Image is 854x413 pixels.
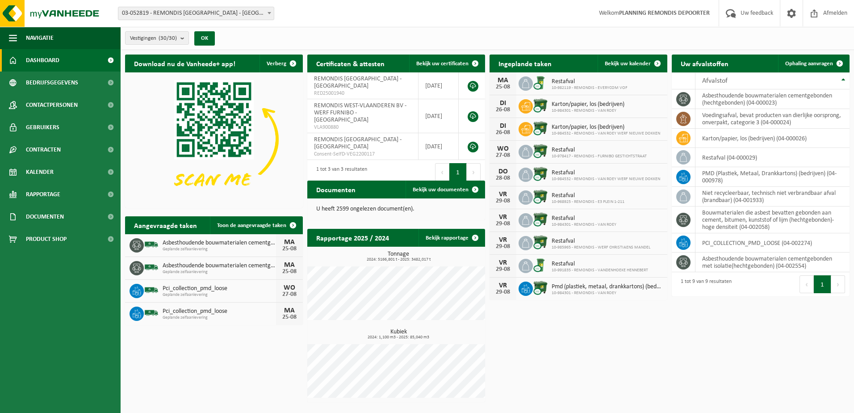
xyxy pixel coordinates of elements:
span: Geplande zelfaanlevering [163,292,276,298]
td: [DATE] [419,133,459,160]
span: Navigatie [26,27,54,49]
button: Previous [435,163,449,181]
td: bouwmaterialen die asbest bevatten gebonden aan cement, bitumen, kunststof of lijm (hechtgebonden... [695,206,850,233]
h2: Rapportage 2025 / 2024 [307,229,398,246]
span: Contactpersonen [26,94,78,116]
span: Restafval [552,215,616,222]
h2: Aangevraagde taken [125,216,206,234]
div: DO [494,168,512,175]
span: Vestigingen [130,32,177,45]
span: 10-984532 - REMONDIS - VAN ROEY WERF NIEUWE DOKKEN [552,131,660,136]
span: 10-984532 - REMONDIS - VAN ROEY WERF NIEUWE DOKKEN [552,177,660,182]
h2: Uw afvalstoffen [672,55,737,72]
button: 1 [814,275,831,293]
div: MA [494,77,512,84]
button: Vestigingen(30/30) [125,31,189,45]
div: VR [494,191,512,198]
span: Pci_collection_pmd_loose [163,308,276,315]
button: 1 [449,163,467,181]
span: 10-982119 - REMONDIS - EVERYCOM VOF [552,85,628,91]
span: Documenten [26,206,64,228]
span: Karton/papier, los (bedrijven) [552,101,624,108]
span: 2024: 1,100 m3 - 2025: 85,040 m3 [312,335,485,340]
td: voedingsafval, bevat producten van dierlijke oorsprong, onverpakt, categorie 3 (04-000024) [695,109,850,129]
img: WB-1100-CU [533,212,548,227]
span: Restafval [552,147,647,154]
div: 27-08 [494,152,512,159]
h3: Kubiek [312,329,485,340]
span: Bekijk uw certificaten [416,61,469,67]
button: OK [194,31,215,46]
a: Toon de aangevraagde taken [210,216,302,234]
div: DI [494,122,512,130]
td: PMD (Plastiek, Metaal, Drankkartons) (bedrijven) (04-000978) [695,167,850,187]
div: MA [280,261,298,269]
span: 10-984301 - REMONDIS - VAN ROEY [552,108,624,114]
span: Geplande zelfaanlevering [163,247,276,252]
span: Restafval [552,78,628,85]
span: Contracten [26,139,61,161]
div: VR [494,282,512,289]
td: asbesthoudende bouwmaterialen cementgebonden met isolatie(hechtgebonden) (04-002554) [695,253,850,272]
span: Pmd (plastiek, metaal, drankkartons) (bedrijven) [552,283,663,291]
count: (30/30) [159,35,177,41]
div: 26-08 [494,130,512,136]
span: 2024: 5166,801 t - 2025: 3482,017 t [312,257,485,262]
img: BL-SO-LV [144,260,159,275]
img: WB-1100-CU [533,189,548,204]
span: Geplande zelfaanlevering [163,315,276,320]
div: 29-08 [494,289,512,295]
span: Ophaling aanvragen [785,61,833,67]
span: RED25001940 [314,90,411,97]
button: Next [831,275,845,293]
span: Pci_collection_pmd_loose [163,285,276,292]
img: WB-0240-CU [533,257,548,273]
span: Karton/papier, los (bedrijven) [552,124,660,131]
img: WB-1100-CU [533,98,548,113]
img: BL-SO-LV [144,282,159,298]
span: Rapportage [26,183,60,206]
span: Kalender [26,161,54,183]
strong: PLANNING REMONDIS DEPOORTER [619,10,710,17]
span: Product Shop [26,228,67,250]
td: restafval (04-000029) [695,148,850,167]
td: [DATE] [419,99,459,133]
span: Asbesthoudende bouwmaterialen cementgebonden (hechtgebonden) [163,240,276,247]
span: VLA900880 [314,124,411,131]
span: Dashboard [26,49,59,72]
img: WB-1100-CU [533,280,548,295]
span: 10-991835 - REMONDIS - VANDENHOEKE HENNEBERT [552,268,648,273]
td: PCI_COLLECTION_PMD_LOOSE (04-002274) [695,233,850,253]
img: WB-1100-CU [533,235,548,250]
p: U heeft 2599 ongelezen document(en). [316,206,476,212]
span: Toon de aangevraagde taken [217,223,286,228]
img: WB-1100-CU [533,166,548,181]
span: REMONDIS [GEOGRAPHIC_DATA] - [GEOGRAPHIC_DATA] [314,136,402,150]
span: Restafval [552,238,650,245]
div: 25-08 [280,314,298,320]
span: Consent-SelfD-VEG2200117 [314,151,411,158]
img: Download de VHEPlus App [125,72,303,206]
div: 26-08 [494,107,512,113]
a: Bekijk rapportage [419,229,484,247]
div: VR [494,259,512,266]
span: Geplande zelfaanlevering [163,270,276,275]
span: Asbesthoudende bouwmaterialen cementgebonden (hechtgebonden) [163,262,276,270]
span: Afvalstof [702,77,728,84]
div: 29-08 [494,198,512,204]
div: DI [494,100,512,107]
a: Bekijk uw kalender [598,55,666,72]
h3: Tonnage [312,251,485,262]
h2: Download nu de Vanheede+ app! [125,55,244,72]
div: 25-08 [280,246,298,252]
img: BL-SO-LV [144,305,159,320]
span: Restafval [552,261,648,268]
img: WB-0240-CU [533,75,548,90]
span: 10-978417 - REMONDIS - FURNIBO GESTICHTSTRAAT [552,154,647,159]
div: WO [280,284,298,291]
button: Next [467,163,481,181]
span: REMONDIS [GEOGRAPHIC_DATA] - [GEOGRAPHIC_DATA] [314,76,402,89]
span: Bekijk uw documenten [413,187,469,193]
span: Bedrijfsgegevens [26,72,78,94]
div: VR [494,236,512,244]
